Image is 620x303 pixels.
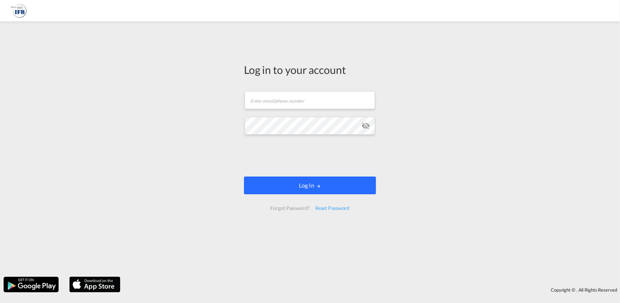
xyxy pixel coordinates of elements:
[244,62,376,77] div: Log in to your account
[244,177,376,194] button: LOGIN
[11,3,27,19] img: b628ab10256c11eeb52753acbc15d091.png
[3,276,59,293] img: google.png
[361,121,370,130] md-icon: icon-eye-off
[124,284,620,296] div: Copyright © . All Rights Reserved
[256,142,364,169] iframe: reCAPTCHA
[245,91,375,109] input: Enter email/phone number
[267,202,312,215] div: Forgot Password?
[312,202,353,215] div: Reset Password
[69,276,121,293] img: apple.png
